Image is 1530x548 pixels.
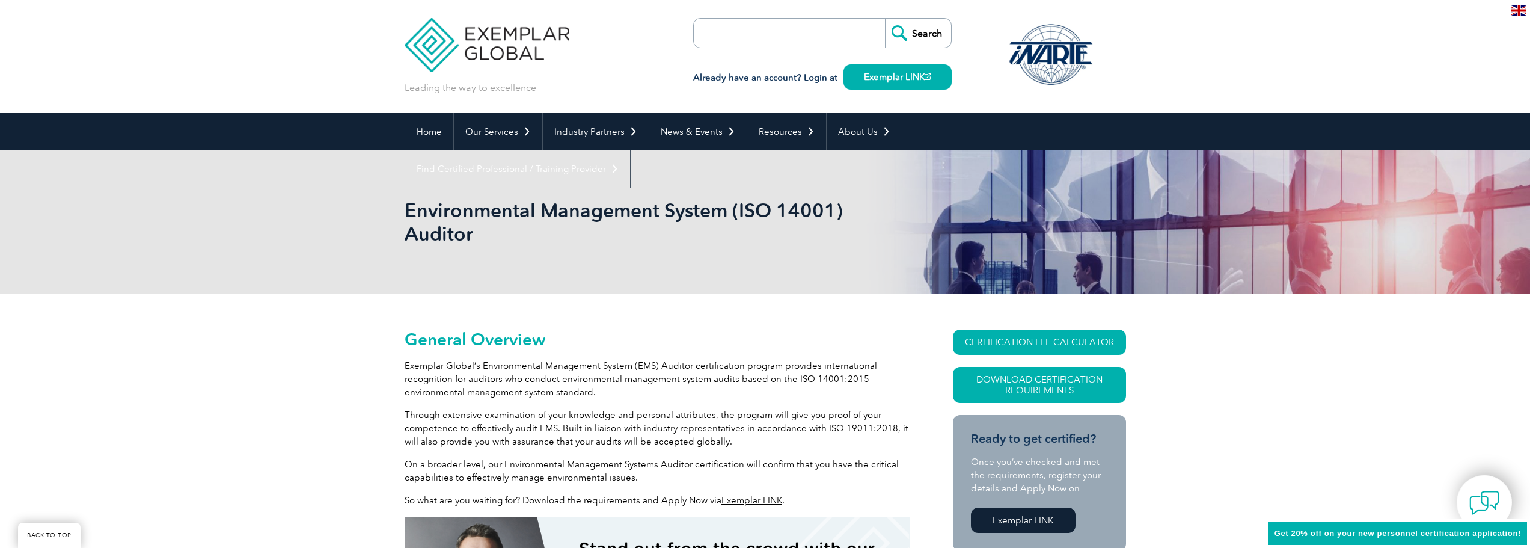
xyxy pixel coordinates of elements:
[971,508,1076,533] a: Exemplar LINK
[885,19,951,48] input: Search
[405,113,453,150] a: Home
[405,199,866,245] h1: Environmental Management System (ISO 14001) Auditor
[843,64,952,90] a: Exemplar LINK
[405,359,910,399] p: Exemplar Global’s Environmental Management System (EMS) Auditor certification program provides in...
[693,70,952,85] h3: Already have an account? Login at
[18,523,81,548] a: BACK TO TOP
[1274,529,1521,538] span: Get 20% off on your new personnel certification application!
[405,458,910,484] p: On a broader level, our Environmental Management Systems Auditor certification will confirm that ...
[971,455,1108,495] p: Once you’ve checked and met the requirements, register your details and Apply Now on
[1469,488,1499,518] img: contact-chat.png
[827,113,902,150] a: About Us
[953,330,1126,355] a: CERTIFICATION FEE CALCULATOR
[721,495,782,506] a: Exemplar LINK
[971,431,1108,446] h3: Ready to get certified?
[454,113,542,150] a: Our Services
[649,113,747,150] a: News & Events
[925,73,931,80] img: open_square.png
[405,408,910,448] p: Through extensive examination of your knowledge and personal attributes, the program will give yo...
[747,113,826,150] a: Resources
[953,367,1126,403] a: Download Certification Requirements
[405,150,630,188] a: Find Certified Professional / Training Provider
[1511,5,1526,16] img: en
[405,330,910,349] h2: General Overview
[405,494,910,507] p: So what are you waiting for? Download the requirements and Apply Now via .
[543,113,649,150] a: Industry Partners
[405,81,536,94] p: Leading the way to excellence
